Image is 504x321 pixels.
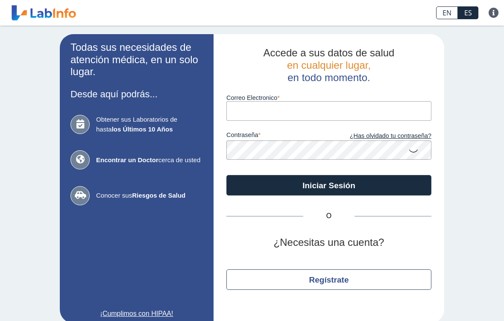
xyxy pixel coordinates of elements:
span: en todo momento. [287,72,370,83]
a: ¡Cumplimos con HIPAA! [70,309,203,319]
label: contraseña [226,131,329,141]
button: Iniciar Sesión [226,175,431,196]
b: Encontrar un Doctor [96,156,158,163]
span: Accede a sus datos de salud [264,47,395,58]
button: Regístrate [226,269,431,290]
h2: Todas sus necesidades de atención médica, en un solo lugar. [70,41,203,78]
a: EN [436,6,458,19]
span: Conocer sus [96,191,203,201]
b: Riesgos de Salud [132,192,185,199]
a: ¿Has olvidado tu contraseña? [329,131,431,141]
label: Correo Electronico [226,94,431,101]
span: Obtener sus Laboratorios de hasta [96,115,203,134]
a: ES [458,6,478,19]
span: en cualquier lugar, [287,59,371,71]
h3: Desde aquí podrás... [70,89,203,99]
b: los Últimos 10 Años [112,125,173,133]
h2: ¿Necesitas una cuenta? [226,236,431,249]
span: O [303,211,355,221]
span: cerca de usted [96,155,203,165]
